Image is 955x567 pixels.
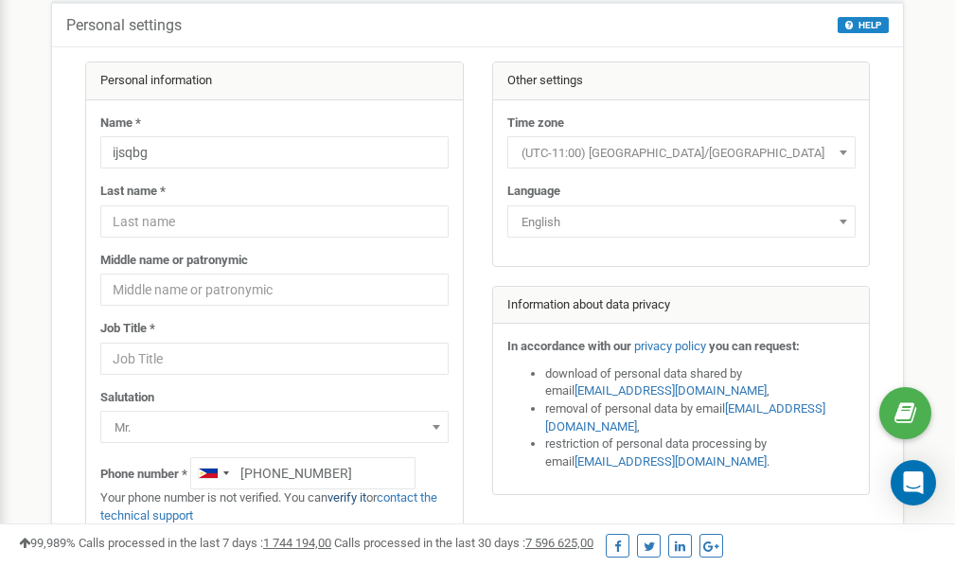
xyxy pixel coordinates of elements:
[334,536,593,550] span: Calls processed in the last 30 days :
[100,389,154,407] label: Salutation
[191,458,235,488] div: Telephone country code
[514,140,849,167] span: (UTC-11:00) Pacific/Midway
[263,536,331,550] u: 1 744 194,00
[19,536,76,550] span: 99,989%
[100,205,449,238] input: Last name
[545,365,856,400] li: download of personal data shared by email ,
[891,460,936,505] div: Open Intercom Messenger
[66,17,182,34] h5: Personal settings
[100,466,187,484] label: Phone number *
[514,209,849,236] span: English
[507,205,856,238] span: English
[545,401,825,434] a: [EMAIL_ADDRESS][DOMAIN_NAME]
[327,490,366,505] a: verify it
[525,536,593,550] u: 7 596 625,00
[507,115,564,133] label: Time zone
[100,252,248,270] label: Middle name or patronymic
[575,454,767,469] a: [EMAIL_ADDRESS][DOMAIN_NAME]
[107,415,442,441] span: Mr.
[545,435,856,470] li: restriction of personal data processing by email .
[100,115,141,133] label: Name *
[709,339,800,353] strong: you can request:
[79,536,331,550] span: Calls processed in the last 7 days :
[507,339,631,353] strong: In accordance with our
[100,320,155,338] label: Job Title *
[100,183,166,201] label: Last name *
[190,457,416,489] input: +1-800-555-55-55
[100,489,449,524] p: Your phone number is not verified. You can or
[100,411,449,443] span: Mr.
[493,62,870,100] div: Other settings
[100,490,437,523] a: contact the technical support
[838,17,889,33] button: HELP
[100,136,449,168] input: Name
[634,339,706,353] a: privacy policy
[575,383,767,398] a: [EMAIL_ADDRESS][DOMAIN_NAME]
[100,274,449,306] input: Middle name or patronymic
[545,400,856,435] li: removal of personal data by email ,
[493,287,870,325] div: Information about data privacy
[507,183,560,201] label: Language
[507,136,856,168] span: (UTC-11:00) Pacific/Midway
[100,343,449,375] input: Job Title
[86,62,463,100] div: Personal information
